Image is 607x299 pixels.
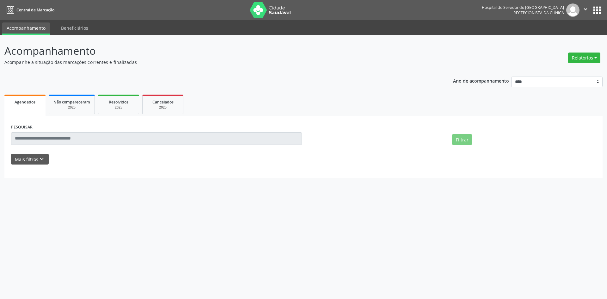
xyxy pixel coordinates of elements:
p: Acompanhamento [4,43,423,59]
div: 2025 [53,105,90,110]
img: img [566,3,579,17]
span: Recepcionista da clínica [513,10,564,16]
div: 2025 [147,105,179,110]
i: keyboard_arrow_down [38,156,45,163]
span: Central de Marcação [16,7,54,13]
div: Hospital do Servidor do [GEOGRAPHIC_DATA] [482,5,564,10]
button: apps [592,5,603,16]
span: Não compareceram [53,99,90,105]
button: Mais filtroskeyboard_arrow_down [11,154,49,165]
button: Filtrar [452,134,472,145]
label: PESQUISAR [11,122,33,132]
span: Cancelados [152,99,174,105]
a: Acompanhamento [2,22,50,35]
a: Central de Marcação [4,5,54,15]
i:  [582,6,589,13]
p: Ano de acompanhamento [453,77,509,84]
button: Relatórios [568,53,600,63]
span: Resolvidos [109,99,128,105]
span: Agendados [15,99,35,105]
a: Beneficiários [57,22,93,34]
p: Acompanhe a situação das marcações correntes e finalizadas [4,59,423,65]
div: 2025 [103,105,134,110]
button:  [579,3,592,17]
